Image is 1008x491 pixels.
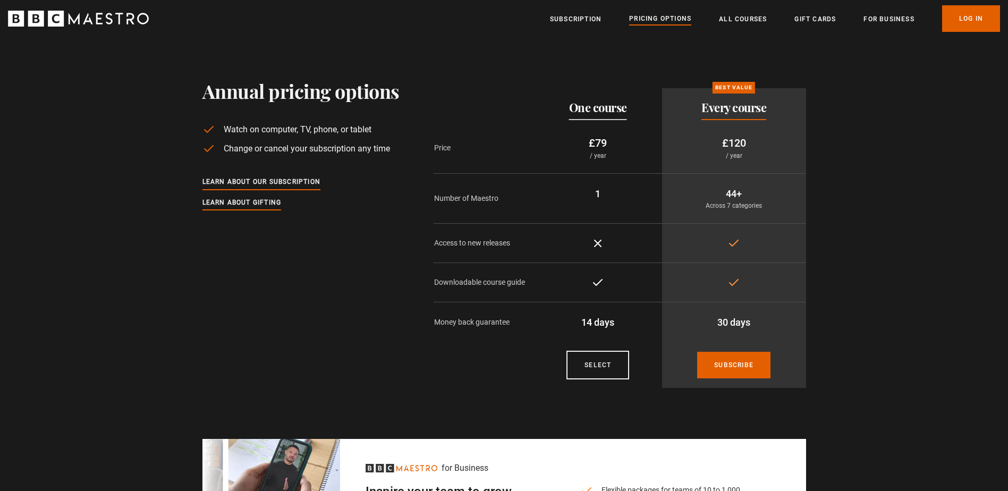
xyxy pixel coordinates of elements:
[543,151,654,160] p: / year
[794,14,836,24] a: Gift Cards
[434,142,534,154] p: Price
[671,315,798,329] p: 30 days
[434,238,534,249] p: Access to new releases
[566,351,629,379] a: Courses
[569,101,627,114] h2: One course
[701,101,766,114] h2: Every course
[202,80,400,102] h1: Annual pricing options
[434,277,534,288] p: Downloadable course guide
[8,11,149,27] svg: BBC Maestro
[719,14,767,24] a: All Courses
[863,14,914,24] a: For business
[550,5,1000,32] nav: Primary
[697,352,770,378] a: Subscribe
[713,82,755,94] p: Best value
[550,14,602,24] a: Subscription
[629,13,691,25] a: Pricing Options
[543,135,654,151] p: £79
[543,315,654,329] p: 14 days
[543,187,654,201] p: 1
[671,151,798,160] p: / year
[202,197,282,209] a: Learn about gifting
[434,317,534,328] p: Money back guarantee
[671,201,798,210] p: Across 7 categories
[434,193,534,204] p: Number of Maestro
[671,135,798,151] p: £120
[202,142,400,155] li: Change or cancel your subscription any time
[942,5,1000,32] a: Log In
[202,176,321,188] a: Learn about our subscription
[202,123,400,136] li: Watch on computer, TV, phone, or tablet
[671,187,798,201] p: 44+
[442,462,488,475] p: for Business
[366,464,437,472] svg: BBC Maestro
